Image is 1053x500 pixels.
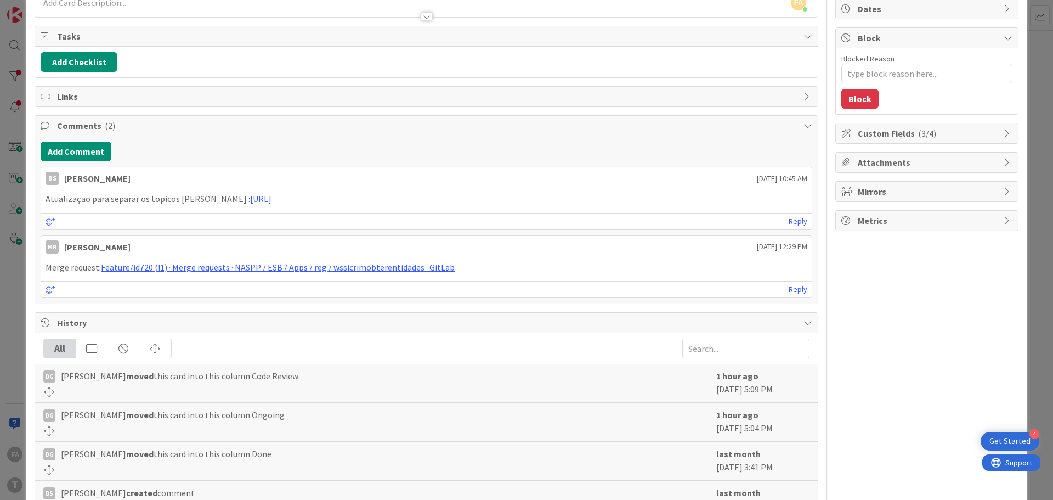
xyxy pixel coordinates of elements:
p: Merge request: [46,261,807,274]
a: [URL] [250,193,271,204]
div: Open Get Started checklist, remaining modules: 4 [981,432,1039,451]
span: Support [23,2,50,15]
span: Tasks [57,30,798,43]
span: [PERSON_NAME] this card into this column Ongoing [61,408,285,422]
b: moved [126,448,154,459]
span: ( 3/4 ) [918,128,936,139]
div: [DATE] 3:41 PM [716,447,809,475]
button: Add Comment [41,142,111,161]
div: [PERSON_NAME] [64,172,131,185]
label: Blocked Reason [841,54,895,64]
b: created [126,487,157,498]
span: Custom Fields [858,127,998,140]
div: DG [43,409,55,422]
input: Search... [682,339,809,358]
b: last month [716,487,761,498]
b: moved [126,409,154,420]
div: BS [46,172,59,185]
span: [DATE] 12:29 PM [757,241,807,252]
span: Mirrors [858,185,998,198]
button: Block [841,89,879,109]
span: [DATE] 10:45 AM [757,173,807,184]
a: Reply [789,283,807,296]
span: Dates [858,2,998,15]
span: Metrics [858,214,998,227]
p: Atualização para separar os topicos [PERSON_NAME] : [46,193,807,205]
b: moved [126,370,154,381]
div: 4 [1029,429,1039,439]
span: Block [858,31,998,44]
b: 1 hour ago [716,409,758,420]
div: MR [46,240,59,254]
span: Links [57,90,798,103]
span: ( 2 ) [105,120,115,131]
div: BS [43,487,55,499]
a: Reply [789,215,807,228]
div: DG [43,370,55,383]
span: [PERSON_NAME] comment [61,486,195,499]
a: Feature/id720 (!1) · Merge requests · NASPP / ESB / Apps / reg / wssicrimobterentidades · GitLab [101,262,455,273]
b: last month [716,448,761,459]
div: [DATE] 5:09 PM [716,369,809,397]
div: Get Started [989,436,1031,447]
span: History [57,316,798,329]
span: Comments [57,119,798,132]
div: All [44,339,76,358]
b: 1 hour ago [716,370,758,381]
span: Attachments [858,156,998,169]
span: [PERSON_NAME] this card into this column Done [61,447,271,460]
span: [PERSON_NAME] this card into this column Code Review [61,369,298,383]
div: [DATE] 5:04 PM [716,408,809,436]
div: [PERSON_NAME] [64,240,131,254]
button: Add Checklist [41,52,117,72]
div: DG [43,448,55,460]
